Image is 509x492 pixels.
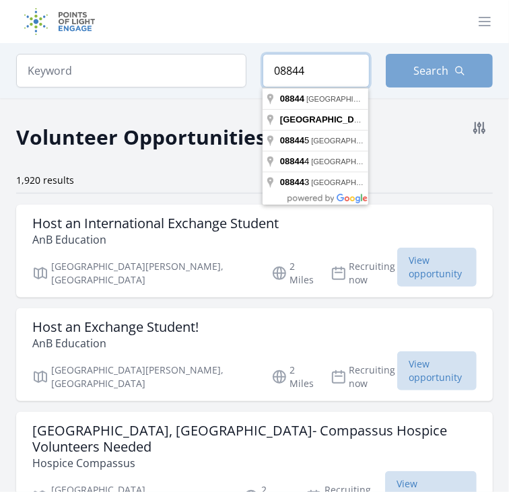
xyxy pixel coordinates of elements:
span: [GEOGRAPHIC_DATA] [311,157,388,166]
input: Location [263,54,370,87]
span: 1,920 results [16,174,74,186]
span: View opportunity [397,248,477,287]
p: Recruiting now [331,363,398,390]
span: 5 [280,135,311,145]
a: Host an Exchange Student! AnB Education [GEOGRAPHIC_DATA][PERSON_NAME], [GEOGRAPHIC_DATA] 2 Miles... [16,308,493,401]
span: View opportunity [397,351,477,390]
p: AnB Education [32,335,199,351]
p: 2 Miles [271,260,314,287]
span: 3 [280,177,311,187]
span: 08844 [280,156,304,166]
h2: Volunteer Opportunities [16,122,266,152]
h3: Host an Exchange Student! [32,319,199,335]
p: AnB Education [32,232,279,248]
h3: Host an International Exchange Student [32,215,279,232]
span: 08844 [280,177,304,187]
span: 08844 [280,135,304,145]
p: Recruiting now [331,260,398,287]
span: [GEOGRAPHIC_DATA] [280,114,374,125]
button: Search [386,54,493,87]
span: [GEOGRAPHIC_DATA] [311,137,388,145]
span: 4 [280,156,311,166]
span: [GEOGRAPHIC_DATA] [311,178,388,186]
h3: [GEOGRAPHIC_DATA], [GEOGRAPHIC_DATA]- Compassus Hospice Volunteers Needed [32,423,477,455]
p: [GEOGRAPHIC_DATA][PERSON_NAME], [GEOGRAPHIC_DATA] [32,363,255,390]
a: Host an International Exchange Student AnB Education [GEOGRAPHIC_DATA][PERSON_NAME], [GEOGRAPHIC_... [16,205,493,297]
p: Hospice Compassus [32,455,477,471]
input: Keyword [16,54,246,87]
span: Search [414,63,449,79]
p: [GEOGRAPHIC_DATA][PERSON_NAME], [GEOGRAPHIC_DATA] [32,260,255,287]
span: 08844 [280,94,304,104]
p: 2 Miles [271,363,314,390]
